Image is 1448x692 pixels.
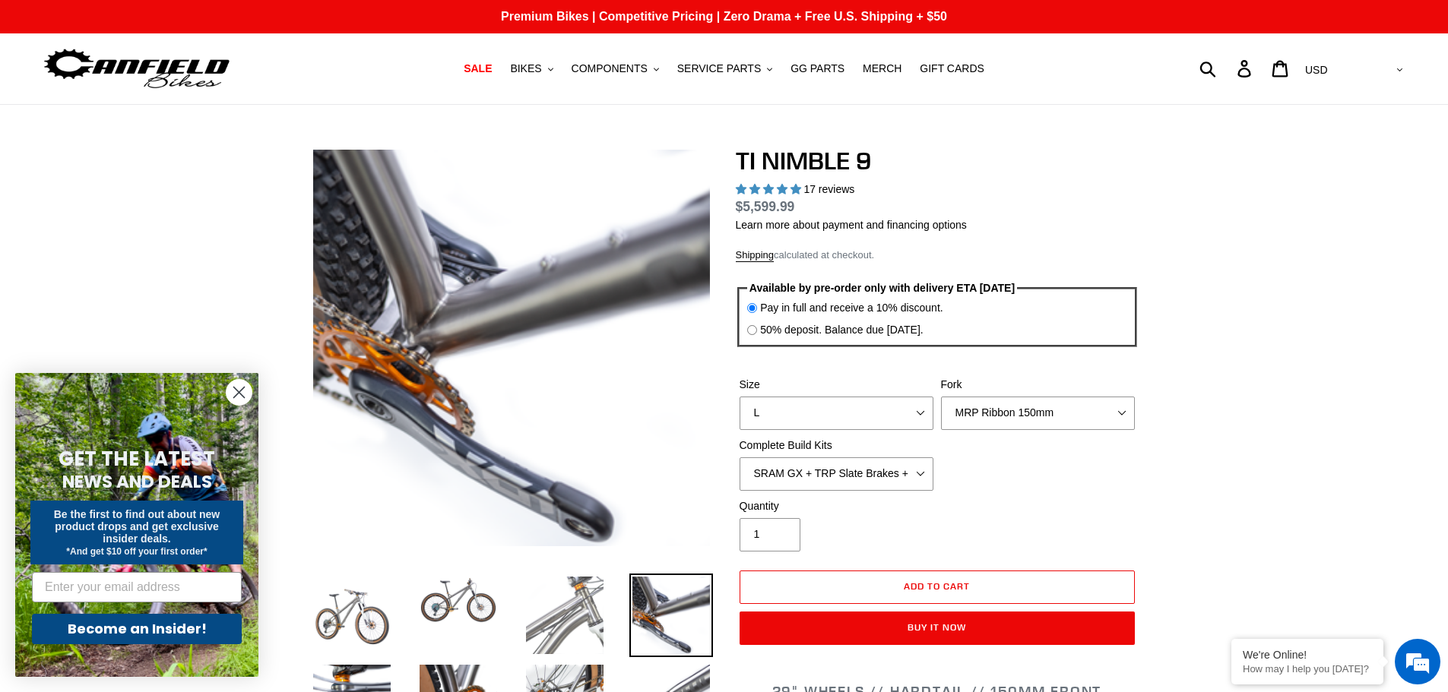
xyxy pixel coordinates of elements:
[736,249,775,262] a: Shipping
[803,183,854,195] span: 17 reviews
[572,62,648,75] span: COMPONENTS
[510,62,541,75] span: BIKES
[1208,52,1247,85] input: Search
[310,574,394,657] img: Load image into Gallery viewer, TI NIMBLE 9
[456,58,499,79] a: SALE
[904,580,970,592] span: Add to cart
[523,574,607,657] img: Load image into Gallery viewer, TI NIMBLE 9
[740,570,1135,604] button: Add to cart
[740,611,1135,645] button: Buy it now
[863,62,901,75] span: MERCH
[855,58,909,79] a: MERCH
[32,614,242,644] button: Become an Insider!
[760,322,924,338] label: 50% deposit. Balance due [DATE].
[32,572,242,602] input: Enter your email address
[912,58,992,79] a: GIFT CARDS
[417,574,500,627] img: Load image into Gallery viewer, TI NIMBLE 9
[920,62,984,75] span: GIFT CARDS
[791,62,844,75] span: GG PARTS
[66,546,207,557] span: *And get $10 off your first order*
[42,45,232,93] img: Canfield Bikes
[464,62,492,75] span: SALE
[736,248,1139,263] div: calculated at checkout.
[629,574,713,657] img: Load image into Gallery viewer, TI NIMBLE 9
[54,508,220,545] span: Be the first to find out about new product drops and get exclusive insider deals.
[62,469,212,494] span: NEWS AND DEALS
[226,379,252,406] button: Close dialog
[941,377,1135,393] label: Fork
[564,58,667,79] button: COMPONENTS
[736,183,804,195] span: 4.88 stars
[59,445,215,472] span: GET THE LATEST
[502,58,560,79] button: BIKES
[740,498,933,514] label: Quantity
[1243,649,1372,661] div: We're Online!
[783,58,852,79] a: GG PARTS
[740,438,933,453] label: Complete Build Kits
[736,219,967,231] a: Learn more about payment and financing options
[736,199,795,214] span: $5,599.99
[1243,663,1372,675] p: How may I help you today?
[736,147,1139,175] h1: TI NIMBLE 9
[670,58,780,79] button: SERVICE PARTS
[760,300,943,316] label: Pay in full and receive a 10% discount.
[740,377,933,393] label: Size
[677,62,761,75] span: SERVICE PARTS
[747,280,1017,296] legend: Available by pre-order only with delivery ETA [DATE]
